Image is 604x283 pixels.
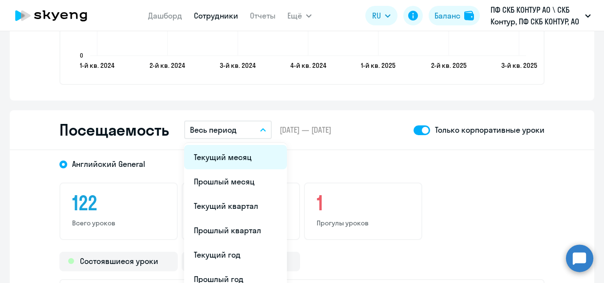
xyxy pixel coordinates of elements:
span: [DATE] — [DATE] [280,124,331,135]
text: 4-й кв. 2024 [290,61,326,70]
a: Сотрудники [194,11,238,20]
text: 2-й кв. 2024 [150,61,185,70]
span: Английский General [72,159,145,169]
button: Ещё [287,6,312,25]
button: Балансbalance [429,6,480,25]
p: ПФ СКБ КОНТУР АО \ СКБ Контур, ПФ СКБ КОНТУР, АО [491,4,581,27]
text: 0 [80,52,83,59]
h3: 122 [72,191,165,215]
div: Прогулы [182,252,300,271]
p: Всего уроков [72,219,165,227]
span: RU [372,10,381,21]
button: RU [365,6,397,25]
h3: 1 [317,191,410,215]
p: Весь период [190,124,237,136]
div: Состоявшиеся уроки [59,252,178,271]
text: 3-й кв. 2025 [501,61,537,70]
p: Только корпоративные уроки [435,124,545,136]
text: 1-й кв. 2025 [361,61,396,70]
button: ПФ СКБ КОНТУР АО \ СКБ Контур, ПФ СКБ КОНТУР, АО [486,4,596,27]
h2: Посещаемость [59,120,169,140]
span: Ещё [287,10,302,21]
text: 1-й кв. 2024 [80,61,114,70]
button: Весь период [184,121,272,139]
text: 3-й кв. 2024 [220,61,256,70]
a: Дашборд [148,11,182,20]
p: Прогулы уроков [317,219,410,227]
a: Отчеты [250,11,276,20]
div: Баланс [434,10,460,21]
img: balance [464,11,474,20]
text: 2-й кв. 2025 [431,61,467,70]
